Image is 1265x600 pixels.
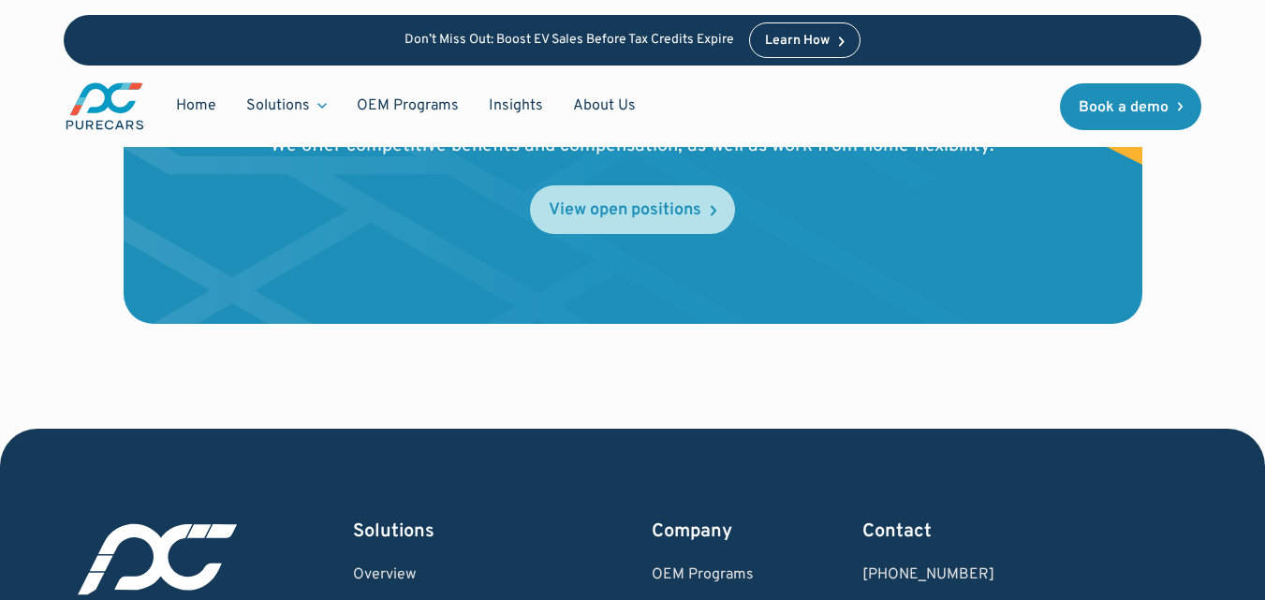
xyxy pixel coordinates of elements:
a: OEM Programs [342,88,474,124]
div: Solutions [231,88,342,124]
div: Solutions [353,519,544,545]
a: OEM Programs [652,567,754,584]
a: Insights [474,88,558,124]
div: Learn How [765,35,830,48]
a: About Us [558,88,651,124]
div: Book a demo [1079,100,1169,115]
div: [PHONE_NUMBER] [862,567,1168,584]
a: Book a demo [1060,83,1202,130]
p: Don’t Miss Out: Boost EV Sales Before Tax Credits Expire [405,33,734,49]
div: View open positions [549,202,701,219]
img: purecars logo [64,80,146,132]
div: Contact [862,519,1168,545]
a: Learn How [749,22,860,58]
a: main [64,80,146,132]
a: Overview [353,567,544,584]
div: Solutions [246,95,310,116]
div: Company [652,519,754,545]
a: View open positions [530,185,735,234]
a: Home [161,88,231,124]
